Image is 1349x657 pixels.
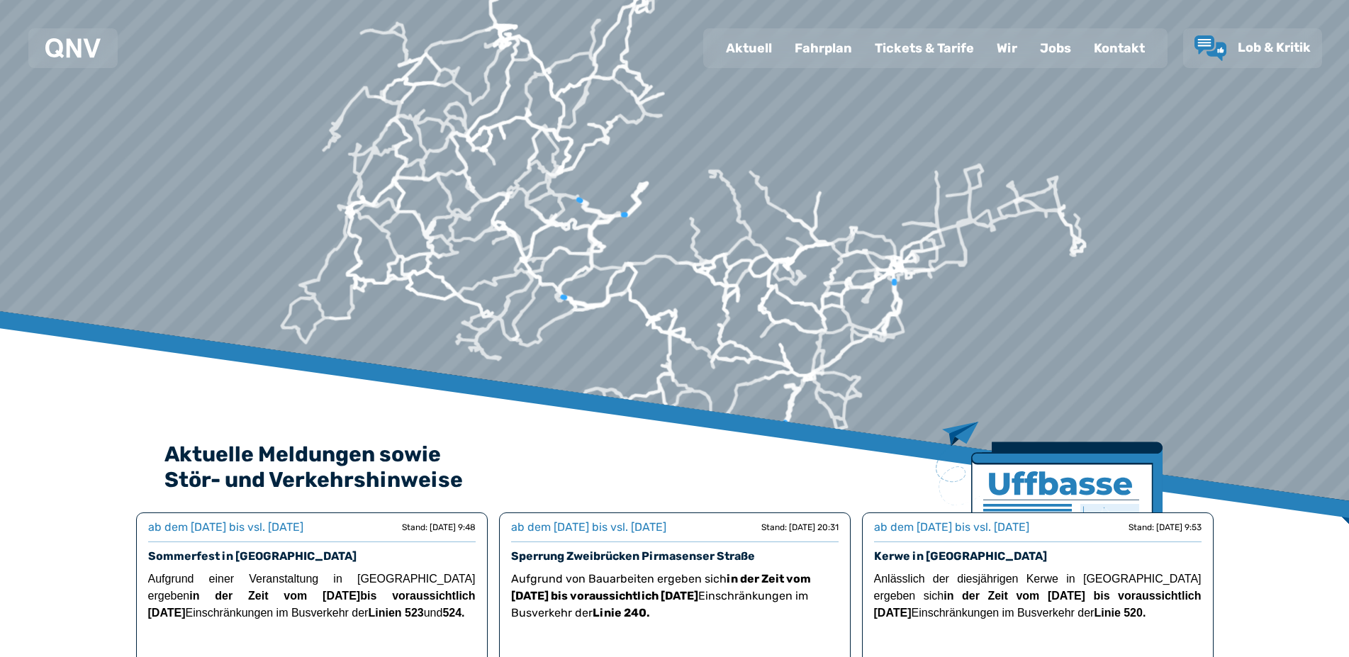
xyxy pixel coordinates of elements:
a: Sperrung Zweibrücken Pirmasenser Straße [511,549,755,563]
div: Stand: [DATE] 9:48 [402,522,476,533]
strong: in der Zeit vom [DATE] bis voraussichtlich [DATE] [874,590,1202,619]
a: Sommerfest in [GEOGRAPHIC_DATA] [148,549,357,563]
strong: Linien 523 [368,607,423,619]
img: Zeitung mit Titel Uffbase [936,422,1163,598]
div: ab dem [DATE] bis vsl. [DATE] [148,519,303,536]
a: Jobs [1029,30,1082,67]
a: Kerwe in [GEOGRAPHIC_DATA] [874,549,1047,563]
h2: Aktuelle Meldungen sowie Stör- und Verkehrshinweise [164,442,1185,493]
strong: in der Zeit vom [DATE] bis voraussichtlich [DATE] [511,572,811,602]
span: Anlässlich der diesjährigen Kerwe in [GEOGRAPHIC_DATA] ergeben sich Einschränkungen im Busverkehr... [874,573,1202,619]
a: Kontakt [1082,30,1156,67]
div: Stand: [DATE] 9:53 [1129,522,1202,533]
a: Fahrplan [783,30,863,67]
strong: Linie 520. [1094,607,1146,619]
a: QNV Logo [45,34,101,62]
strong: in der Zeit vom [DATE] [189,590,360,602]
div: ab dem [DATE] bis vsl. [DATE] [511,519,666,536]
strong: Linie 240. [593,606,650,619]
span: Aufgrund einer Veranstaltung in [GEOGRAPHIC_DATA] ergeben Einschränkungen im Busverkehr der und [148,573,476,619]
span: Lob & Kritik [1238,40,1311,55]
a: Wir [985,30,1029,67]
a: Lob & Kritik [1194,35,1311,61]
a: Tickets & Tarife [863,30,985,67]
div: ab dem [DATE] bis vsl. [DATE] [874,519,1029,536]
a: Aktuell [715,30,783,67]
strong: bis voraussichtlich [DATE] [148,590,476,619]
strong: 524. [442,607,464,619]
div: Stand: [DATE] 20:31 [761,522,839,533]
p: Aufgrund von Bauarbeiten ergeben sich Einschränkungen im Busverkehr der [511,571,839,622]
img: QNV Logo [45,38,101,58]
